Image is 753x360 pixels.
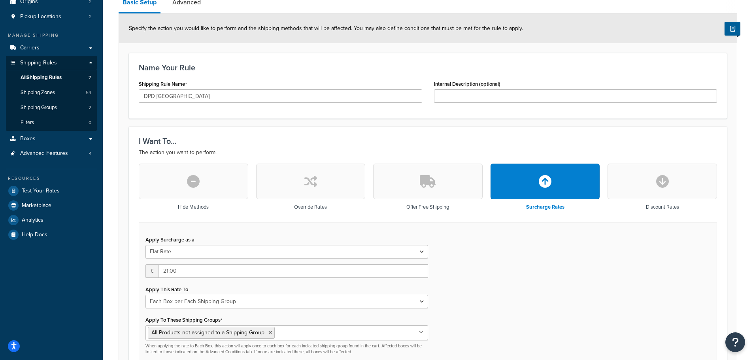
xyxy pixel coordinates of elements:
[6,198,97,213] a: Marketplace
[22,188,60,194] span: Test Your Rates
[725,332,745,352] button: Open Resource Center
[145,264,158,278] span: £
[21,119,34,126] span: Filters
[129,24,523,32] span: Specify the action you would like to perform and the shipping methods that will be affected. You ...
[20,150,68,157] span: Advanced Features
[21,74,62,81] span: All Shipping Rules
[89,74,91,81] span: 7
[6,132,97,146] a: Boxes
[89,150,92,157] span: 4
[22,217,43,224] span: Analytics
[20,45,40,51] span: Carriers
[22,232,47,238] span: Help Docs
[6,100,97,115] li: Shipping Groups
[145,317,223,323] label: Apply To These Shipping Groups
[6,228,97,242] a: Help Docs
[139,63,717,72] h3: Name Your Rule
[6,56,97,131] li: Shipping Rules
[646,204,679,210] h3: Discount Rates
[6,184,97,198] a: Test Your Rates
[21,89,55,96] span: Shipping Zones
[139,137,717,145] h3: I Want To...
[434,81,500,87] label: Internal Description (optional)
[145,343,428,355] p: When applying the rate to Each Box, this action will apply once to each box for each indicated sh...
[89,119,91,126] span: 0
[6,146,97,161] a: Advanced Features4
[526,204,564,210] h3: Surcharge Rates
[151,328,264,337] span: All Products not assigned to a Shipping Group
[21,104,57,111] span: Shipping Groups
[178,204,209,210] h3: Hide Methods
[6,100,97,115] a: Shipping Groups2
[406,204,449,210] h3: Offer Free Shipping
[145,286,188,292] label: Apply This Rate To
[6,213,97,227] a: Analytics
[22,202,51,209] span: Marketplace
[294,204,327,210] h3: Override Rates
[6,41,97,55] a: Carriers
[89,104,91,111] span: 2
[20,60,57,66] span: Shipping Rules
[86,89,91,96] span: 54
[6,56,97,70] a: Shipping Rules
[145,237,194,243] label: Apply Surcharge as a
[6,115,97,130] li: Filters
[6,85,97,100] li: Shipping Zones
[6,32,97,39] div: Manage Shipping
[6,146,97,161] li: Advanced Features
[6,85,97,100] a: Shipping Zones54
[20,136,36,142] span: Boxes
[139,81,187,87] label: Shipping Rule Name
[89,13,92,20] span: 2
[6,9,97,24] a: Pickup Locations2
[20,13,61,20] span: Pickup Locations
[6,175,97,182] div: Resources
[725,22,740,36] button: Show Help Docs
[6,115,97,130] a: Filters0
[6,70,97,85] a: AllShipping Rules7
[6,9,97,24] li: Pickup Locations
[139,148,717,157] p: The action you want to perform.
